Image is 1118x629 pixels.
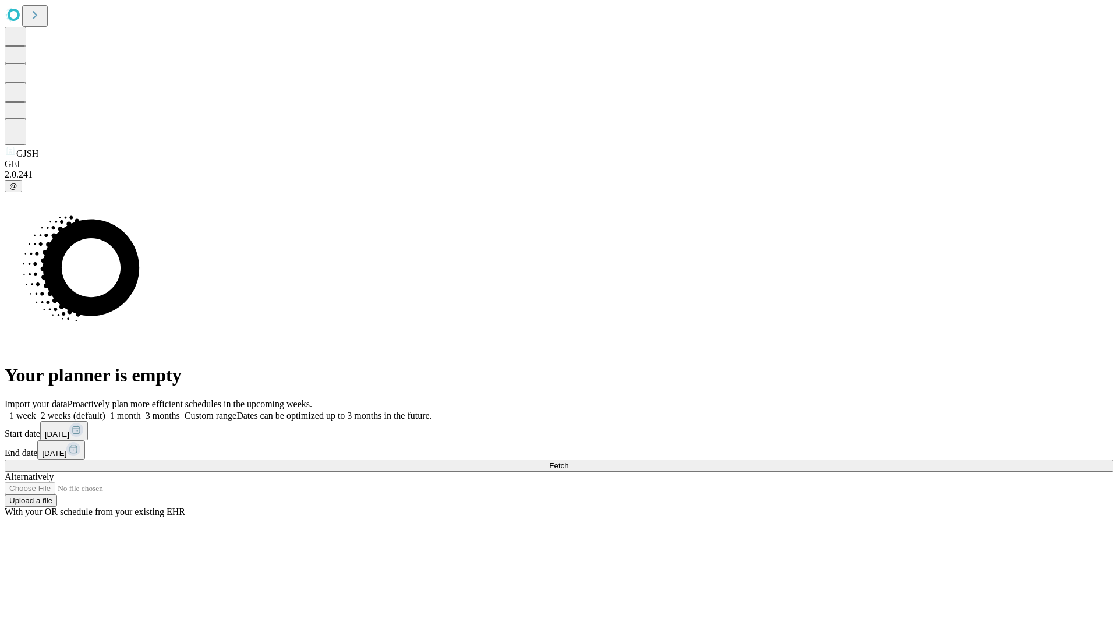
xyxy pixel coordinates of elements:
span: 2 weeks (default) [41,411,105,420]
button: [DATE] [37,440,85,460]
span: Proactively plan more efficient schedules in the upcoming weeks. [68,399,312,409]
span: Import your data [5,399,68,409]
span: With your OR schedule from your existing EHR [5,507,185,517]
span: 3 months [146,411,180,420]
span: [DATE] [42,449,66,458]
span: [DATE] [45,430,69,439]
span: @ [9,182,17,190]
button: Upload a file [5,494,57,507]
h1: Your planner is empty [5,365,1113,386]
span: 1 week [9,411,36,420]
span: Fetch [549,461,568,470]
span: GJSH [16,149,38,158]
span: Custom range [185,411,236,420]
div: 2.0.241 [5,169,1113,180]
span: Alternatively [5,472,54,482]
div: Start date [5,421,1113,440]
div: GEI [5,159,1113,169]
button: @ [5,180,22,192]
button: [DATE] [40,421,88,440]
div: End date [5,440,1113,460]
span: 1 month [110,411,141,420]
span: Dates can be optimized up to 3 months in the future. [236,411,431,420]
button: Fetch [5,460,1113,472]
